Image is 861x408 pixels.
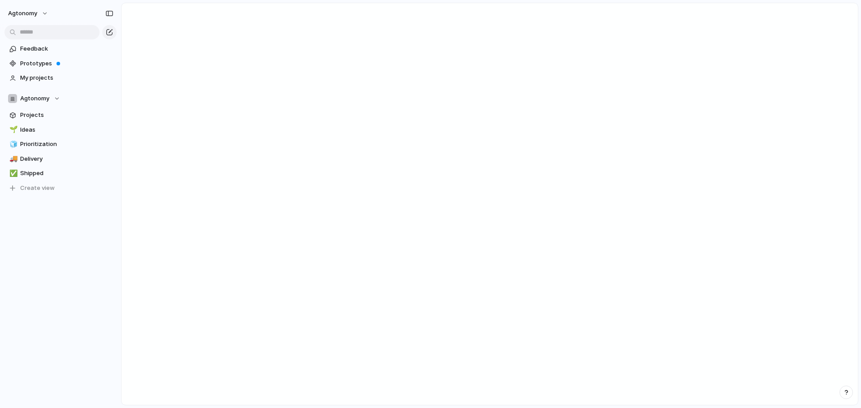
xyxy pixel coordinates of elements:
[9,154,16,164] div: 🚚
[9,168,16,179] div: ✅
[4,167,117,180] a: ✅Shipped
[20,44,113,53] span: Feedback
[4,71,117,85] a: My projects
[4,137,117,151] a: 🧊Prioritization
[4,181,117,195] button: Create view
[20,184,55,193] span: Create view
[20,111,113,120] span: Projects
[4,6,53,21] button: Agtonomy
[4,57,117,70] a: Prototypes
[20,73,113,82] span: My projects
[4,123,117,137] a: 🌱Ideas
[4,152,117,166] a: 🚚Delivery
[20,125,113,134] span: Ideas
[8,155,17,163] button: 🚚
[8,9,37,18] span: Agtonomy
[9,125,16,135] div: 🌱
[9,139,16,150] div: 🧊
[20,169,113,178] span: Shipped
[4,42,117,56] a: Feedback
[8,125,17,134] button: 🌱
[20,140,113,149] span: Prioritization
[20,155,113,163] span: Delivery
[20,59,113,68] span: Prototypes
[8,169,17,178] button: ✅
[4,92,117,105] button: Agtonomy
[20,94,49,103] span: Agtonomy
[8,140,17,149] button: 🧊
[4,108,117,122] a: Projects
